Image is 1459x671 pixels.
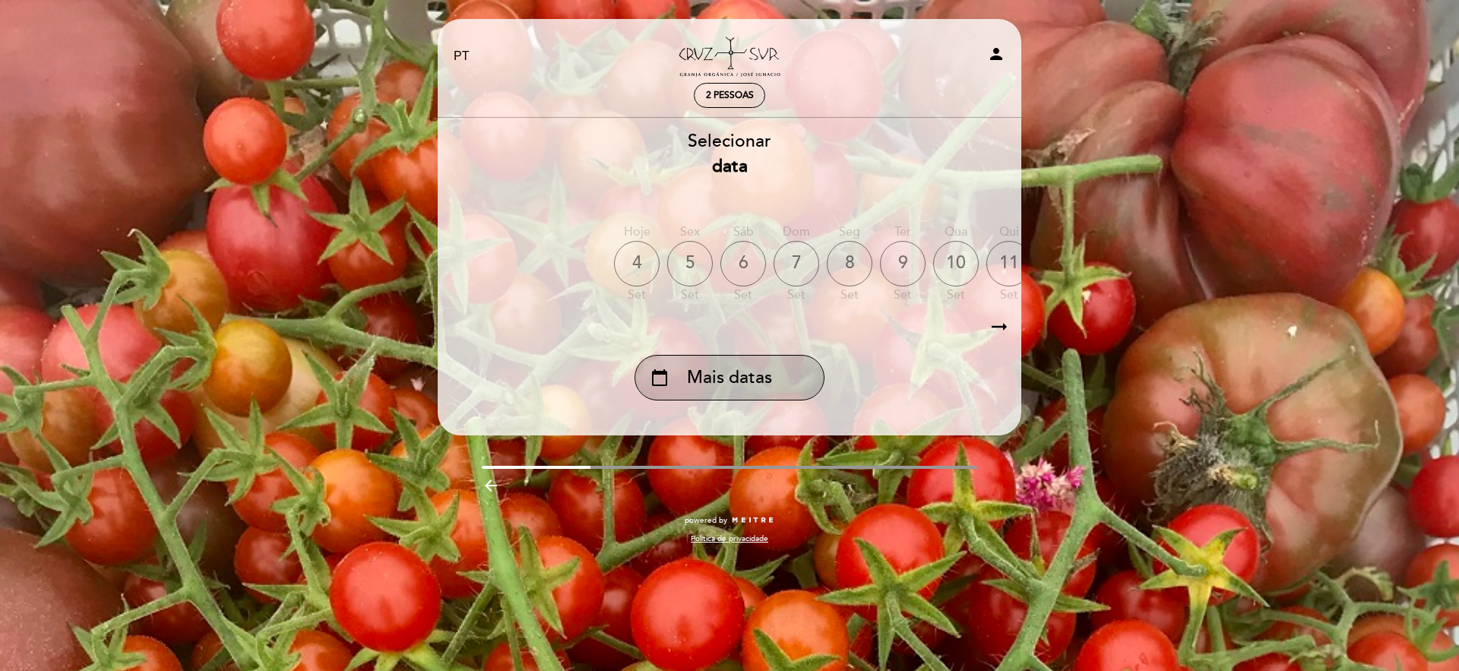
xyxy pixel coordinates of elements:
[933,241,979,286] div: 10
[987,45,1005,68] button: person
[933,223,979,241] div: Qua
[933,286,979,304] div: set
[687,366,772,391] span: Mais datas
[880,286,926,304] div: set
[614,286,660,304] div: set
[437,129,1022,179] div: Selecionar
[667,241,713,286] div: 5
[614,241,660,286] div: 4
[667,223,713,241] div: Sex
[720,286,766,304] div: set
[880,241,926,286] div: 9
[731,517,774,524] img: MEITRE
[720,241,766,286] div: 6
[635,36,824,78] a: [GEOGRAPHIC_DATA]
[986,286,1032,304] div: set
[614,223,660,241] div: Hoje
[827,286,872,304] div: set
[880,223,926,241] div: Ter
[988,311,1011,343] i: arrow_right_alt
[691,533,768,544] a: Política de privacidade
[827,241,872,286] div: 8
[986,241,1032,286] div: 11
[685,515,774,526] a: powered by
[827,223,872,241] div: Seg
[986,223,1032,241] div: Qui
[987,45,1005,63] i: person
[712,156,748,177] b: data
[482,476,500,495] i: arrow_backward
[650,365,669,391] i: calendar_today
[685,515,727,526] span: powered by
[720,223,766,241] div: Sáb
[774,286,819,304] div: set
[774,223,819,241] div: Dom
[774,241,819,286] div: 7
[706,90,754,101] span: 2 pessoas
[667,286,713,304] div: set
